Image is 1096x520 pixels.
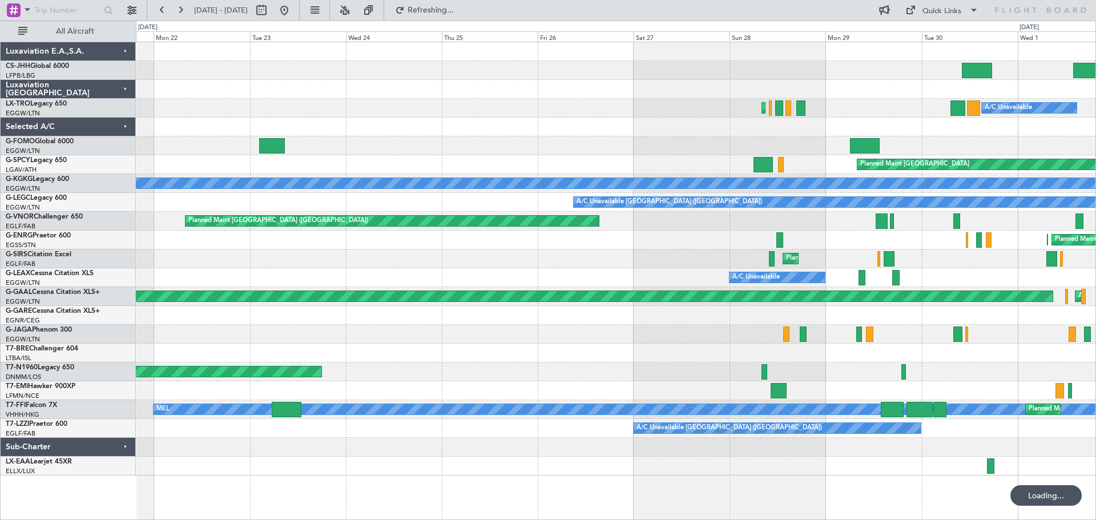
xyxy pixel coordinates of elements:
[6,364,74,371] a: T7-N1960Legacy 650
[6,373,41,381] a: DNMM/LOS
[407,6,455,14] span: Refreshing...
[6,458,30,465] span: LX-EAA
[6,138,35,145] span: G-FOMO
[13,22,124,41] button: All Aircraft
[6,335,40,344] a: EGGW/LTN
[6,467,35,475] a: ELLX/LUX
[442,31,538,42] div: Thu 25
[860,156,969,173] div: Planned Maint [GEOGRAPHIC_DATA]
[154,31,249,42] div: Mon 22
[6,421,67,428] a: T7-LZZIPraetor 600
[6,195,67,201] a: G-LEGCLegacy 600
[6,270,94,277] a: G-LEAXCessna Citation XLS
[6,63,30,70] span: CS-JHH
[922,31,1018,42] div: Tue 30
[6,157,30,164] span: G-SPCY
[634,31,730,42] div: Sat 27
[6,316,40,325] a: EGNR/CEG
[538,31,634,42] div: Fri 26
[390,1,458,19] button: Refreshing...
[6,297,40,306] a: EGGW/LTN
[786,250,966,267] div: Planned Maint [GEOGRAPHIC_DATA] ([GEOGRAPHIC_DATA])
[6,203,40,212] a: EGGW/LTN
[6,392,39,400] a: LFMN/NCE
[6,71,35,80] a: LFPB/LBG
[6,184,40,193] a: EGGW/LTN
[900,1,984,19] button: Quick Links
[6,458,72,465] a: LX-EAALearjet 45XR
[730,31,825,42] div: Sun 28
[6,251,27,258] span: G-SIRS
[6,232,71,239] a: G-ENRGPraetor 600
[30,27,120,35] span: All Aircraft
[825,31,921,42] div: Mon 29
[6,326,72,333] a: G-JAGAPhenom 300
[6,402,26,409] span: T7-FFI
[6,354,31,362] a: LTBA/ISL
[138,23,158,33] div: [DATE]
[6,213,83,220] a: G-VNORChallenger 650
[6,364,38,371] span: T7-N1960
[188,212,368,229] div: Planned Maint [GEOGRAPHIC_DATA] ([GEOGRAPHIC_DATA])
[6,279,40,287] a: EGGW/LTN
[6,421,29,428] span: T7-LZZI
[6,251,71,258] a: G-SIRSCitation Excel
[6,260,35,268] a: EGLF/FAB
[636,420,822,437] div: A/C Unavailable [GEOGRAPHIC_DATA] ([GEOGRAPHIC_DATA])
[1020,23,1039,33] div: [DATE]
[6,100,67,107] a: LX-TROLegacy 650
[985,99,1032,116] div: A/C Unavailable
[6,195,30,201] span: G-LEGC
[765,99,945,116] div: Planned Maint [GEOGRAPHIC_DATA] ([GEOGRAPHIC_DATA])
[577,194,762,211] div: A/C Unavailable [GEOGRAPHIC_DATA] ([GEOGRAPHIC_DATA])
[6,232,33,239] span: G-ENRG
[6,138,74,145] a: G-FOMOGlobal 6000
[6,289,100,296] a: G-GAALCessna Citation XLS+
[1010,485,1082,506] div: Loading...
[194,5,248,15] span: [DATE] - [DATE]
[732,269,780,286] div: A/C Unavailable
[6,166,37,174] a: LGAV/ATH
[6,345,78,352] a: T7-BREChallenger 604
[6,100,30,107] span: LX-TRO
[6,241,36,249] a: EGSS/STN
[6,147,40,155] a: EGGW/LTN
[6,429,35,438] a: EGLF/FAB
[6,176,69,183] a: G-KGKGLegacy 600
[6,222,35,231] a: EGLF/FAB
[250,31,346,42] div: Tue 23
[6,383,75,390] a: T7-EMIHawker 900XP
[35,2,100,19] input: Trip Number
[6,383,28,390] span: T7-EMI
[6,308,100,315] a: G-GARECessna Citation XLS+
[922,6,961,17] div: Quick Links
[156,401,170,418] div: MEL
[6,402,57,409] a: T7-FFIFalcon 7X
[6,63,69,70] a: CS-JHHGlobal 6000
[6,176,33,183] span: G-KGKG
[6,410,39,419] a: VHHH/HKG
[6,326,32,333] span: G-JAGA
[6,213,34,220] span: G-VNOR
[6,345,29,352] span: T7-BRE
[6,308,32,315] span: G-GARE
[6,270,30,277] span: G-LEAX
[6,289,32,296] span: G-GAAL
[6,157,67,164] a: G-SPCYLegacy 650
[6,109,40,118] a: EGGW/LTN
[346,31,442,42] div: Wed 24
